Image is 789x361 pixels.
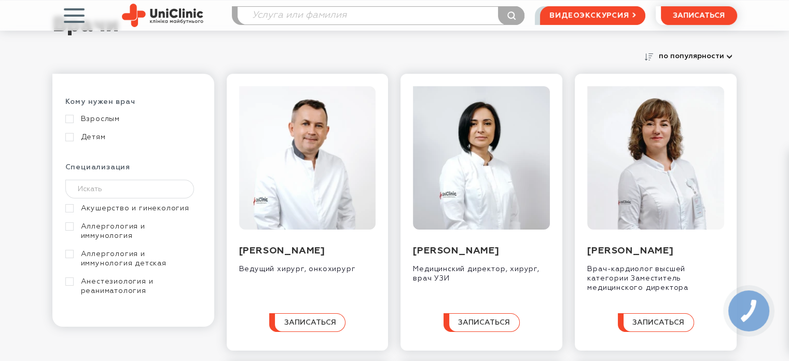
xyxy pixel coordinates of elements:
[444,313,520,332] button: записаться
[65,277,199,296] a: Анестезиология и реаниматология
[269,313,345,332] button: записаться
[413,257,550,283] div: Медицинский директор, хирург, врач УЗИ
[549,7,629,24] span: видеоэкскурсия
[65,97,201,114] div: Кому нужен врач
[458,319,510,326] span: записаться
[413,86,550,230] img: Смирнова Дарья Александровна
[632,319,684,326] span: записаться
[65,163,201,180] div: Специализация
[239,257,376,274] div: Ведущий хирург, онкохирург
[540,6,645,25] a: видеоэкскурсия
[65,114,199,124] a: Взрослым
[673,12,725,19] span: записаться
[587,246,673,256] a: [PERSON_NAME]
[656,49,737,63] button: по популярности
[587,86,724,230] img: Назарова Инна Леонидовна
[413,246,499,256] a: [PERSON_NAME]
[284,319,336,326] span: записаться
[65,132,199,142] a: Детям
[65,180,195,198] input: Искать
[239,246,325,256] a: [PERSON_NAME]
[65,222,199,240] a: Аллергология и иммунология
[122,4,203,27] img: Site
[52,12,737,49] h1: Врачи
[587,257,724,292] div: Врач-кардиолог высшей категории Заместитель медицинского директора
[661,6,737,25] button: записаться
[618,313,694,332] button: записаться
[238,7,524,24] input: Услуга или фамилия
[65,249,199,268] a: Аллергология и иммунология детская
[65,204,199,213] a: Акушерство и гинекология
[239,86,376,230] img: Захарчук Александр Валентинович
